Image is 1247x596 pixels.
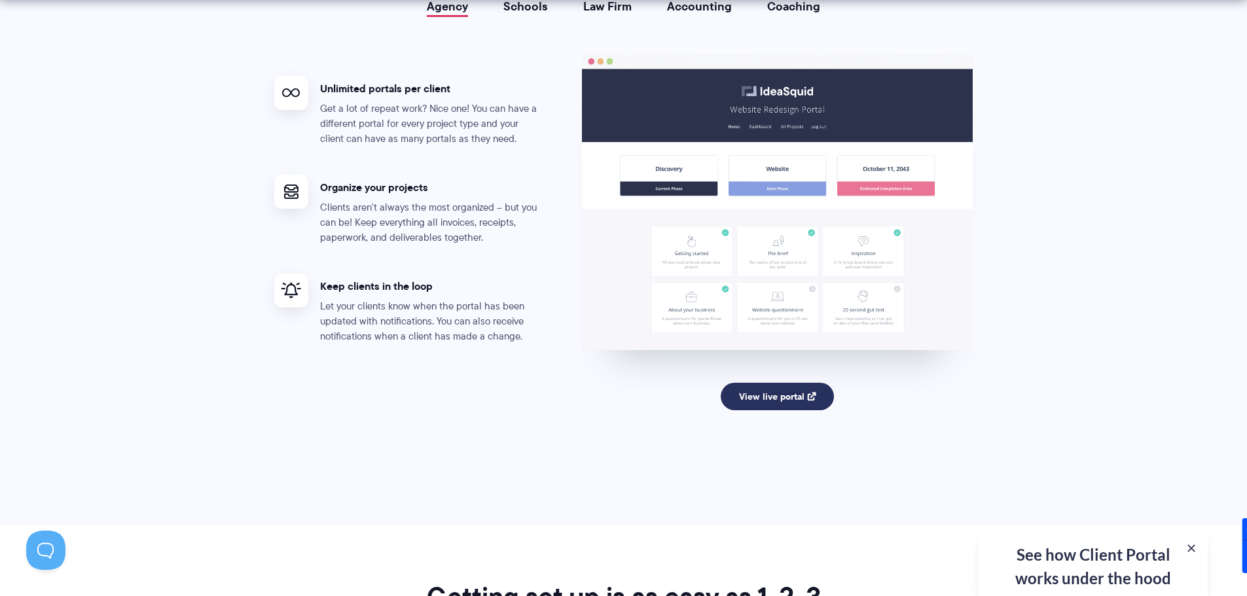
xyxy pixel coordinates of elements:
h4: Unlimited portals per client [320,82,543,96]
p: Let your clients know when the portal has been updated with notifications. You can also receive n... [320,299,543,344]
a: View live portal [721,383,834,410]
h4: Keep clients in the loop [320,279,543,293]
h4: Organize your projects [320,181,543,194]
iframe: Toggle Customer Support [26,531,65,570]
p: Clients aren't always the most organized – but you can be! Keep everything all invoices, receipts... [320,200,543,245]
p: Get a lot of repeat work? Nice one! You can have a different portal for every project type and yo... [320,101,543,147]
